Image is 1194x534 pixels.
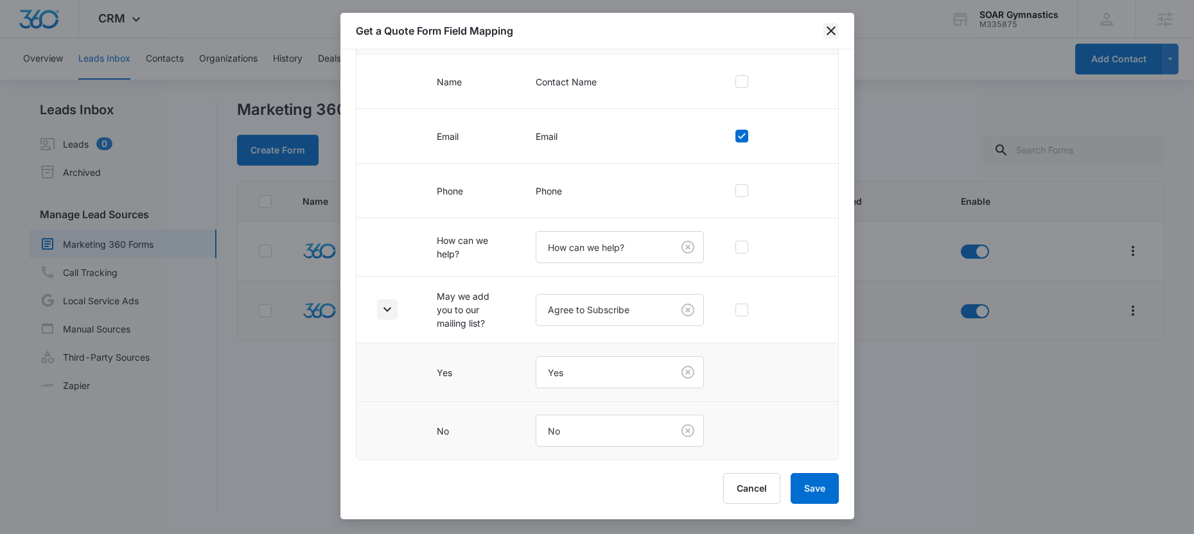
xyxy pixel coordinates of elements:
[678,420,698,441] button: Clear
[791,473,839,504] button: Save
[723,473,780,504] button: Cancel
[421,277,520,343] td: May we add you to our mailing list?
[421,55,520,109] td: Name
[536,75,704,89] p: Contact Name
[421,164,520,218] td: Phone
[678,362,698,383] button: Clear
[536,130,704,143] p: Email
[421,218,520,277] td: How can we help?
[421,109,520,164] td: Email
[421,343,520,402] td: Yes
[377,299,398,320] button: Toggle Row Expanded
[356,23,513,39] h1: Get a Quote Form Field Mapping
[823,23,839,39] button: close
[536,184,704,198] p: Phone
[678,300,698,320] button: Clear
[678,237,698,257] button: Clear
[421,402,520,460] td: No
